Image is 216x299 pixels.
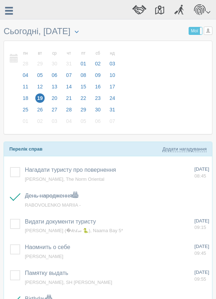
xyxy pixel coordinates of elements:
a: 15 [77,83,90,94]
span: 09:45 [194,250,206,256]
span: 21 [64,93,74,103]
span: 22 [79,93,88,103]
span: 12 [35,82,45,91]
span: Мої [191,28,198,34]
span: 28 [64,105,74,114]
span: 06 [50,70,59,80]
span: 03 [108,59,117,68]
span: 08:45 [194,173,206,179]
span: 28 [21,59,30,68]
a: 06 [91,117,105,129]
b: Перелік справ [9,146,42,152]
span: 31 [64,59,74,68]
a: пт 01 [77,46,90,71]
a: ср 30 [48,46,61,71]
span: 01 [79,59,88,68]
span: 14 [64,82,74,91]
a: 19 [33,94,47,106]
span: [DATE] [194,244,209,249]
small: пт [79,50,88,56]
a: 04 [62,117,76,129]
span: 05 [35,70,45,80]
span: 31 [108,105,117,114]
a: 01 [19,117,32,129]
a: 13 [48,83,61,94]
a: 11 [19,83,32,94]
a: [PERSON_NAME], SH [PERSON_NAME] [25,280,112,285]
span: 07 [64,70,74,80]
span: 01 [21,116,30,126]
a: [DATE] 08:45 [194,166,209,179]
a: 08 [77,71,90,83]
span: 16 [93,82,103,91]
span: 09 [93,70,103,80]
span: 02 [93,59,103,68]
a: 07 [105,117,117,129]
span: Нагадати туристу про повернення [25,167,116,173]
span: 19 [35,93,45,103]
a: [DATE] 09:55 [194,269,209,282]
span: [PERSON_NAME], The Norm Oriental [25,176,104,182]
a: RABOVOLENKO MARIIA - [25,202,81,208]
a: вт 29 [33,46,47,71]
span: 20 [50,93,59,103]
a: 24 [105,94,117,106]
a: 03 [48,117,61,129]
a: 30 [91,106,105,117]
a: [DATE] 09:45 [194,243,209,257]
span: [DATE] [194,218,209,224]
a: 20 [48,94,61,106]
a: 04 [19,71,32,83]
span: 18 [21,93,30,103]
a: 09 [91,71,105,83]
a: 05 [77,117,90,129]
span: Наомнить о себе [25,244,70,250]
a: 25 [19,106,32,117]
span: 26 [35,105,45,114]
a: 23 [91,94,105,106]
span: 23 [93,93,103,103]
a: 22 [77,94,90,106]
a: [PERSON_NAME] [25,254,63,259]
span: 24 [108,93,117,103]
span: 03 [50,116,59,126]
a: нд 03 [105,46,117,71]
span: 04 [21,70,30,80]
span: 07 [108,116,117,126]
a: 06 [48,71,61,83]
span: 17 [108,82,117,91]
a: 14 [62,83,76,94]
span: 02 [35,116,45,126]
span: 27 [50,105,59,114]
a: 27 [48,106,61,117]
a: Додати нагадування [162,146,207,152]
span: [DATE] [194,166,209,172]
small: чт [64,50,74,56]
a: 10 [105,71,117,83]
a: чт 31 [62,46,76,71]
small: пн [21,50,30,56]
span: 29 [35,59,45,68]
span: 13 [50,82,59,91]
span: 25 [21,105,30,114]
a: 17 [105,83,117,94]
span: 04 [64,116,74,126]
a: [DATE] 09:15 [194,218,209,231]
small: вт [35,50,45,56]
span: 09:15 [194,225,206,230]
span: 30 [50,59,59,68]
a: 02 [33,117,47,129]
a: Памятку выдать [25,270,68,276]
a: 31 [105,106,117,117]
span: 11 [21,82,30,91]
small: ср [50,50,59,56]
span: 30 [93,105,103,114]
a: [PERSON_NAME] (�𝓁ℯ𝓀𝓈𝒶 🐍), Naama Bay 5* [25,228,123,233]
small: сб [93,50,103,56]
a: 07 [62,71,76,83]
